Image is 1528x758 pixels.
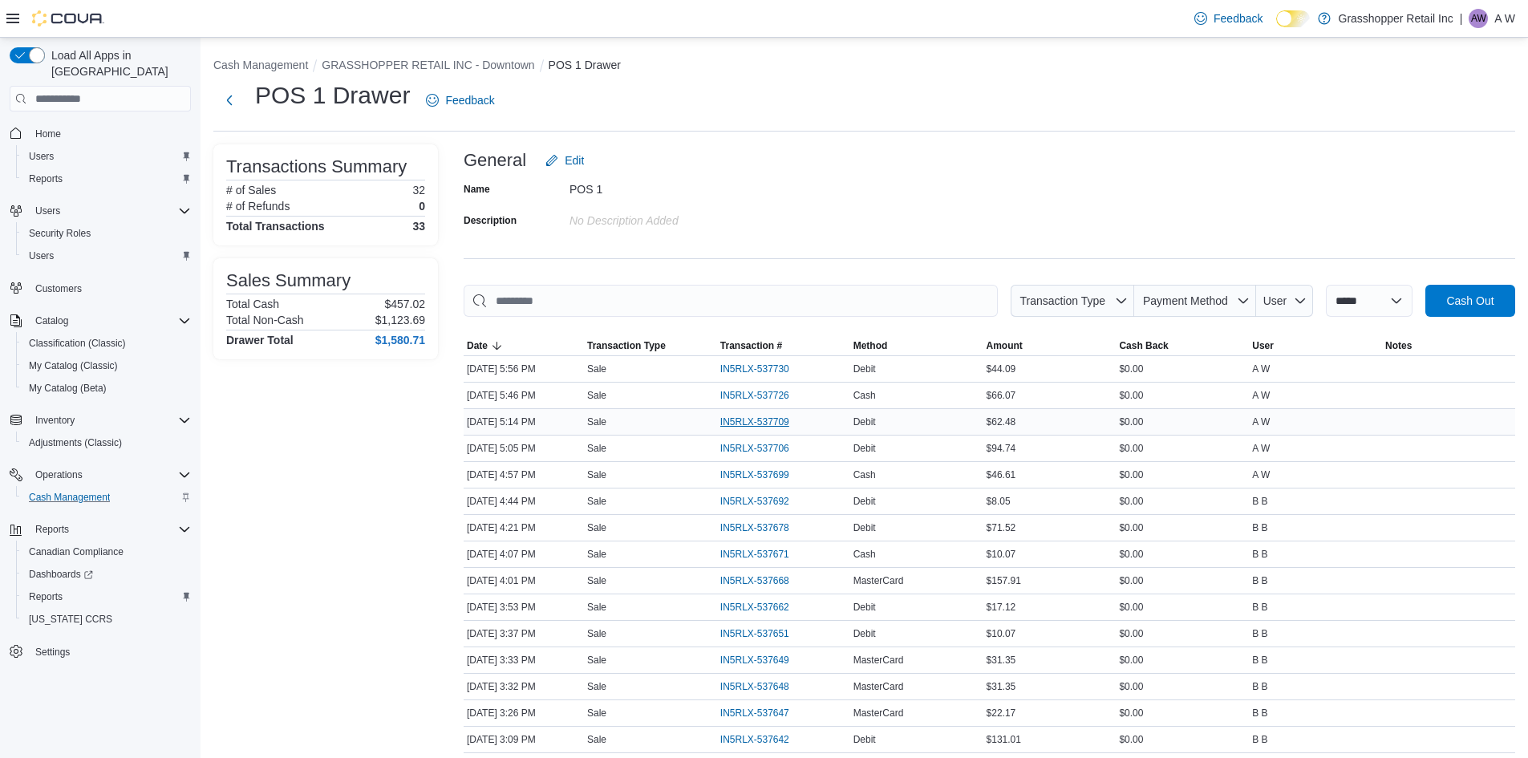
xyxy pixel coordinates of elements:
[853,654,904,667] span: MasterCard
[22,169,69,188] a: Reports
[720,442,789,455] span: IN5RLX-537706
[1425,285,1515,317] button: Cash Out
[1116,465,1249,484] div: $0.00
[464,285,998,317] input: This is a search bar. As you type, the results lower in the page will automatically filter.
[720,624,805,643] button: IN5RLX-537651
[853,627,876,640] span: Debit
[22,147,191,166] span: Users
[1116,412,1249,432] div: $0.00
[1116,651,1249,670] div: $0.00
[587,654,606,667] p: Sale
[1011,285,1134,317] button: Transaction Type
[720,495,789,508] span: IN5RLX-537692
[853,339,888,352] span: Method
[29,520,75,539] button: Reports
[853,548,876,561] span: Cash
[1252,680,1267,693] span: B B
[464,730,584,749] div: [DATE] 3:09 PM
[29,411,81,430] button: Inventory
[1252,442,1270,455] span: A W
[720,548,789,561] span: IN5RLX-537671
[987,733,1021,746] span: $131.01
[720,574,789,587] span: IN5RLX-537668
[22,224,191,243] span: Security Roles
[587,680,606,693] p: Sale
[16,245,197,267] button: Users
[1256,285,1313,317] button: User
[720,680,789,693] span: IN5RLX-537648
[464,651,584,670] div: [DATE] 3:33 PM
[16,563,197,586] a: Dashboards
[987,707,1016,719] span: $22.17
[22,488,191,507] span: Cash Management
[22,488,116,507] a: Cash Management
[22,565,191,584] span: Dashboards
[16,377,197,399] button: My Catalog (Beta)
[35,205,60,217] span: Users
[29,123,191,143] span: Home
[22,379,191,398] span: My Catalog (Beta)
[3,518,197,541] button: Reports
[16,332,197,355] button: Classification (Classic)
[226,200,290,213] h6: # of Refunds
[987,574,1021,587] span: $157.91
[587,415,606,428] p: Sale
[226,298,279,310] h6: Total Cash
[16,586,197,608] button: Reports
[22,433,128,452] a: Adjustments (Classic)
[987,495,1011,508] span: $8.05
[22,169,191,188] span: Reports
[226,220,325,233] h4: Total Transactions
[987,442,1016,455] span: $94.74
[720,465,805,484] button: IN5RLX-537699
[1252,415,1270,428] span: A W
[1116,730,1249,749] div: $0.00
[226,314,304,326] h6: Total Non-Cash
[3,200,197,222] button: Users
[1446,293,1494,309] span: Cash Out
[587,389,606,402] p: Sale
[1494,9,1515,28] p: A W
[226,184,276,197] h6: # of Sales
[1116,624,1249,643] div: $0.00
[32,10,104,26] img: Cova
[322,59,534,71] button: GRASSHOPPER RETAIL INC - Downtown
[587,495,606,508] p: Sale
[987,521,1016,534] span: $71.52
[375,334,425,347] h4: $1,580.71
[587,707,606,719] p: Sale
[29,249,54,262] span: Users
[29,279,88,298] a: Customers
[1385,339,1412,352] span: Notes
[35,128,61,140] span: Home
[853,415,876,428] span: Debit
[720,651,805,670] button: IN5RLX-537649
[720,339,782,352] span: Transaction #
[1116,439,1249,458] div: $0.00
[22,147,60,166] a: Users
[853,495,876,508] span: Debit
[720,468,789,481] span: IN5RLX-537699
[29,465,89,484] button: Operations
[987,627,1016,640] span: $10.07
[587,468,606,481] p: Sale
[29,311,75,330] button: Catalog
[720,703,805,723] button: IN5RLX-537647
[29,382,107,395] span: My Catalog (Beta)
[987,680,1016,693] span: $31.35
[1252,468,1270,481] span: A W
[16,432,197,454] button: Adjustments (Classic)
[464,518,584,537] div: [DATE] 4:21 PM
[1460,9,1463,28] p: |
[35,468,83,481] span: Operations
[587,442,606,455] p: Sale
[16,168,197,190] button: Reports
[1116,336,1249,355] button: Cash Back
[29,201,191,221] span: Users
[29,278,191,298] span: Customers
[720,598,805,617] button: IN5RLX-537662
[853,601,876,614] span: Debit
[464,386,584,405] div: [DATE] 5:46 PM
[29,520,191,539] span: Reports
[16,608,197,630] button: [US_STATE] CCRS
